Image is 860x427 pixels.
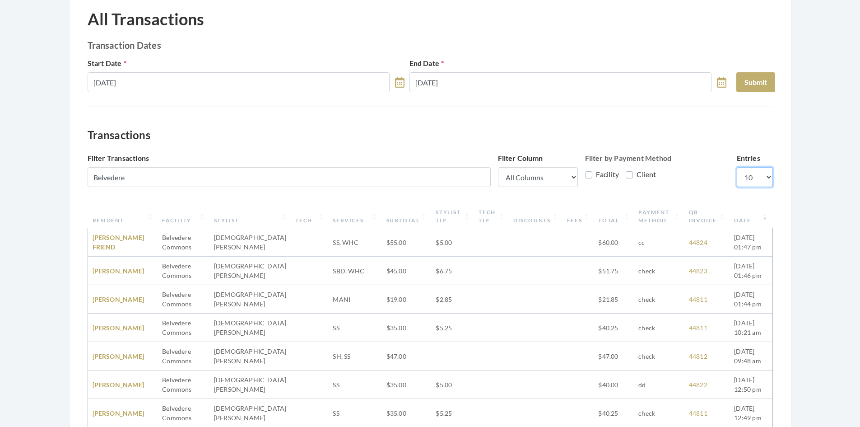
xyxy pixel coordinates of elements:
a: 44823 [689,267,707,275]
td: [DEMOGRAPHIC_DATA][PERSON_NAME] [209,371,291,399]
th: Stylist: activate to sort column ascending [209,205,291,228]
td: SS, WHC [328,228,381,257]
td: SH, SS [328,342,381,371]
td: Belvedere Commons [158,342,209,371]
input: Select Date [409,72,712,92]
th: Total: activate to sort column ascending [594,205,634,228]
th: QB Invoice: activate to sort column ascending [684,205,730,228]
a: 44824 [689,239,707,246]
td: Belvedere Commons [158,314,209,342]
h3: Transactions [88,129,773,142]
td: $51.75 [594,257,634,285]
th: Discounts: activate to sort column ascending [509,205,562,228]
td: cc [634,228,684,257]
th: Tech Tip: activate to sort column ascending [474,205,509,228]
td: [DATE] 12:50 pm [730,371,772,399]
td: $35.00 [382,371,432,399]
button: Submit [736,72,775,92]
td: $5.00 [431,228,474,257]
a: [PERSON_NAME] FRIEND [93,234,144,251]
td: $6.75 [431,257,474,285]
td: check [634,257,684,285]
td: $19.00 [382,285,432,314]
td: SS [328,314,381,342]
h2: Transaction Dates [88,40,773,51]
td: MANI [328,285,381,314]
td: [DATE] 01:46 pm [730,257,772,285]
label: Facility [585,169,619,180]
a: [PERSON_NAME] [93,381,144,389]
td: $40.00 [594,371,634,399]
label: Client [626,169,656,180]
td: $35.00 [382,314,432,342]
td: $5.00 [431,371,474,399]
td: check [634,342,684,371]
td: Belvedere Commons [158,228,209,257]
a: [PERSON_NAME] [93,267,144,275]
th: Subtotal: activate to sort column ascending [382,205,432,228]
a: 44811 [689,409,707,417]
a: [PERSON_NAME] [93,352,144,360]
th: Tech: activate to sort column ascending [291,205,328,228]
a: [PERSON_NAME] [93,296,144,303]
a: [PERSON_NAME] [93,409,144,417]
td: check [634,314,684,342]
td: $47.00 [594,342,634,371]
label: Entries [737,153,760,164]
th: Payment Method: activate to sort column ascending [634,205,684,228]
a: 44812 [689,352,707,360]
input: Select Date [88,72,390,92]
a: [PERSON_NAME] [93,324,144,332]
th: Stylist Tip: activate to sort column ascending [431,205,474,228]
td: $40.25 [594,314,634,342]
th: Resident: activate to sort column ascending [88,205,158,228]
label: Start Date [88,58,126,69]
a: 44811 [689,296,707,303]
label: Filter Transactions [88,153,149,164]
td: [DEMOGRAPHIC_DATA][PERSON_NAME] [209,228,291,257]
td: $45.00 [382,257,432,285]
td: [DEMOGRAPHIC_DATA][PERSON_NAME] [209,342,291,371]
th: Date: activate to sort column ascending [730,205,772,228]
td: check [634,285,684,314]
a: toggle [395,72,404,92]
td: [DEMOGRAPHIC_DATA][PERSON_NAME] [209,257,291,285]
td: $60.00 [594,228,634,257]
a: 44811 [689,324,707,332]
td: Belvedere Commons [158,371,209,399]
td: SBD, WHC [328,257,381,285]
td: $5.25 [431,314,474,342]
td: [DATE] 10:21 am [730,314,772,342]
label: Filter Column [498,153,543,164]
td: $21.85 [594,285,634,314]
a: 44822 [689,381,707,389]
td: $55.00 [382,228,432,257]
td: dd [634,371,684,399]
th: Services: activate to sort column ascending [328,205,381,228]
td: Belvedere Commons [158,257,209,285]
td: [DATE] 09:48 am [730,342,772,371]
td: $2.85 [431,285,474,314]
h1: All Transactions [88,9,205,29]
td: SS [328,371,381,399]
th: Facility: activate to sort column ascending [158,205,209,228]
td: [DATE] 01:47 pm [730,228,772,257]
strong: Filter by Payment Method [585,154,672,162]
input: Filter... [88,167,491,187]
td: $47.00 [382,342,432,371]
td: [DATE] 01:44 pm [730,285,772,314]
a: toggle [717,72,726,92]
th: Fees: activate to sort column ascending [562,205,594,228]
td: [DEMOGRAPHIC_DATA][PERSON_NAME] [209,285,291,314]
td: Belvedere Commons [158,285,209,314]
td: [DEMOGRAPHIC_DATA][PERSON_NAME] [209,314,291,342]
label: End Date [409,58,444,69]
